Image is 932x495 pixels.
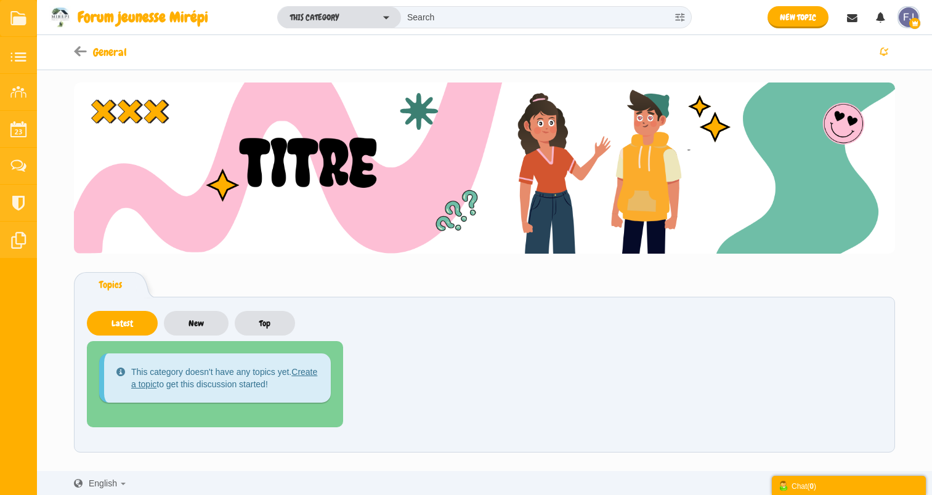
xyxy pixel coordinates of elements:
[164,311,229,336] a: New
[401,7,669,28] input: Search
[49,6,217,28] a: Forum jeunesse Mirépi
[93,45,127,59] span: General
[74,272,134,297] a: Topics
[131,367,317,389] a: Create a topic
[235,311,295,336] a: Top
[290,11,339,24] span: This Category
[89,478,117,488] span: English
[49,6,78,28] img: Mirepi_logo---Vfinale-Coul.jpg
[78,6,217,28] span: Forum jeunesse Mirépi
[809,482,814,491] strong: 0
[778,479,920,492] div: Chat
[768,6,829,28] a: New Topic
[131,367,317,389] span: This category doesn't have any topics yet. to get this discussion started!
[87,311,158,336] a: Latest
[278,7,401,28] button: This Category
[807,482,816,491] span: ( )
[780,12,816,23] span: New Topic
[899,7,918,27] img: duVWAAAAAElFTkSuQmCC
